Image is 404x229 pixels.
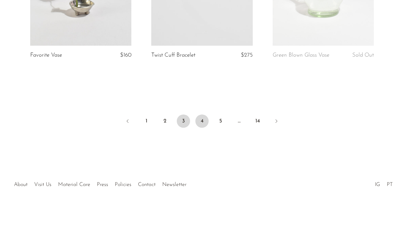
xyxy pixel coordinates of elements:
span: Sold Out [352,52,374,58]
a: Previous [121,114,134,129]
a: 5 [214,114,227,128]
a: About [14,182,28,187]
a: Visit Us [34,182,51,187]
a: 4 [195,114,209,128]
span: 3 [177,114,190,128]
a: Twist Cuff Bracelet [151,52,195,58]
a: 14 [251,114,264,128]
a: Green Blown Glass Vase [273,52,329,58]
a: Favorite Vase [30,52,62,58]
a: Contact [138,182,156,187]
span: … [233,114,246,128]
a: Press [97,182,108,187]
a: 1 [140,114,153,128]
span: $160 [120,52,131,58]
a: 2 [158,114,171,128]
a: IG [375,182,380,187]
a: PT [387,182,393,187]
span: $275 [241,52,253,58]
ul: Social Medias [371,177,396,189]
a: Material Care [58,182,90,187]
a: Policies [115,182,131,187]
a: Next [270,114,283,129]
ul: Quick links [11,177,190,189]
